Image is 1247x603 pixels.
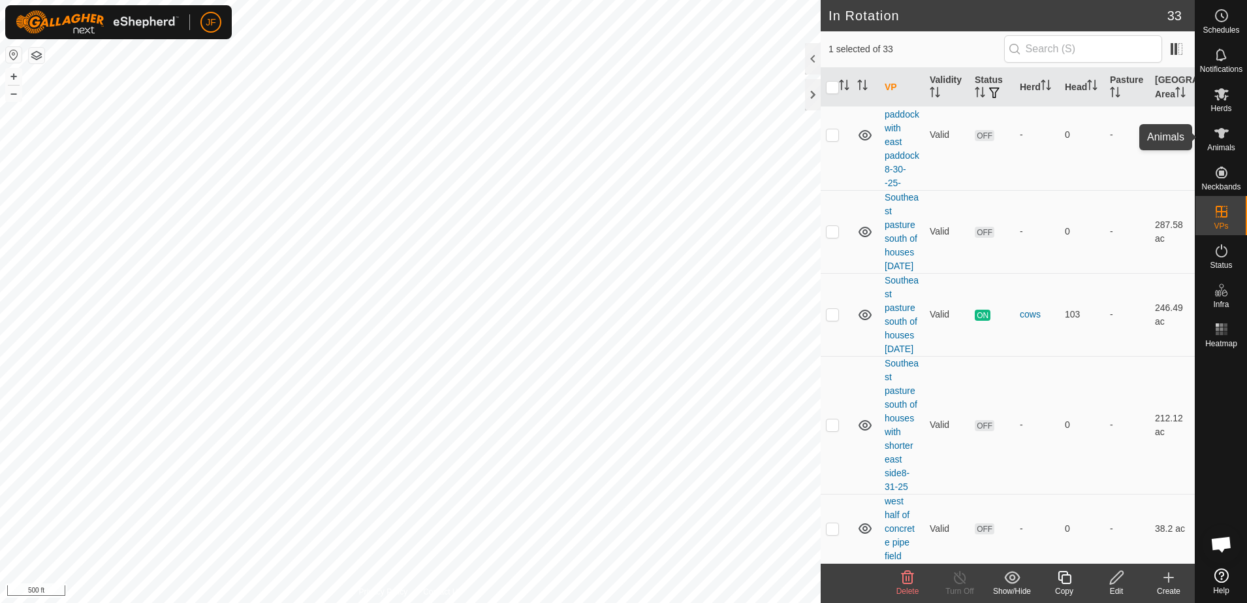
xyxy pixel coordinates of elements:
input: Search (S) [1004,35,1162,63]
a: Help [1195,563,1247,600]
td: 554.21 ac [1150,80,1195,190]
p-sorticon: Activate to sort [1175,89,1186,99]
td: Valid [924,494,970,563]
td: Valid [924,356,970,494]
div: cows [1020,308,1054,321]
p-sorticon: Activate to sort [975,89,985,99]
div: Edit [1090,585,1143,597]
a: west half of concrete pipe field [885,496,915,561]
td: 287.58 ac [1150,190,1195,273]
button: Map Layers [29,48,44,63]
div: Show/Hide [986,585,1038,597]
th: Head [1060,68,1105,107]
a: Privacy Policy [358,586,407,598]
button: + [6,69,22,84]
button: – [6,86,22,101]
span: Herds [1210,105,1231,112]
a: Southeast pasture south of houses [DATE] [885,275,919,354]
span: Schedules [1203,26,1239,34]
div: Create [1143,585,1195,597]
td: 0 [1060,190,1105,273]
div: - [1020,225,1054,238]
h2: In Rotation [829,8,1167,24]
a: Shortened west paddock with east paddock 8-30--25- [885,82,919,188]
th: Pasture [1105,68,1150,107]
p-sorticon: Activate to sort [1041,82,1051,92]
td: 38.2 ac [1150,494,1195,563]
td: 0 [1060,356,1105,494]
td: - [1105,273,1150,356]
p-sorticon: Activate to sort [839,82,849,92]
span: OFF [975,130,994,141]
span: 33 [1167,6,1182,25]
td: 103 [1060,273,1105,356]
span: Neckbands [1201,183,1240,191]
span: OFF [975,420,994,431]
span: OFF [975,523,994,534]
span: Status [1210,261,1232,269]
td: - [1105,494,1150,563]
div: Turn Off [934,585,986,597]
div: - [1020,128,1054,142]
td: Valid [924,190,970,273]
span: Notifications [1200,65,1242,73]
p-sorticon: Activate to sort [1110,89,1120,99]
th: Status [970,68,1015,107]
th: [GEOGRAPHIC_DATA] Area [1150,68,1195,107]
span: VPs [1214,222,1228,230]
span: Help [1213,587,1229,595]
div: Copy [1038,585,1090,597]
img: Gallagher Logo [16,10,179,34]
div: - [1020,522,1054,536]
span: Infra [1213,301,1229,308]
a: Contact Us [423,586,462,598]
td: - [1105,190,1150,273]
span: OFF [975,227,994,238]
a: Southeast pasture south of houses with shorter east side8-31-25 [885,358,919,492]
td: 0 [1060,494,1105,563]
span: Delete [896,587,919,596]
span: Animals [1207,144,1235,152]
span: Heatmap [1205,340,1237,348]
td: 0 [1060,80,1105,190]
p-sorticon: Activate to sort [857,82,868,92]
td: Valid [924,273,970,356]
span: 1 selected of 33 [829,42,1004,56]
th: Herd [1015,68,1060,107]
p-sorticon: Activate to sort [930,89,940,99]
td: - [1105,356,1150,494]
a: Southeast pasture south of houses [DATE] [885,192,919,271]
button: Reset Map [6,47,22,63]
td: Valid [924,80,970,190]
div: Open chat [1202,525,1241,564]
p-sorticon: Activate to sort [1087,82,1097,92]
div: - [1020,418,1054,432]
span: ON [975,310,990,321]
td: 212.12 ac [1150,356,1195,494]
th: Validity [924,68,970,107]
td: - [1105,80,1150,190]
th: VP [879,68,924,107]
td: 246.49 ac [1150,273,1195,356]
span: JF [206,16,216,29]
